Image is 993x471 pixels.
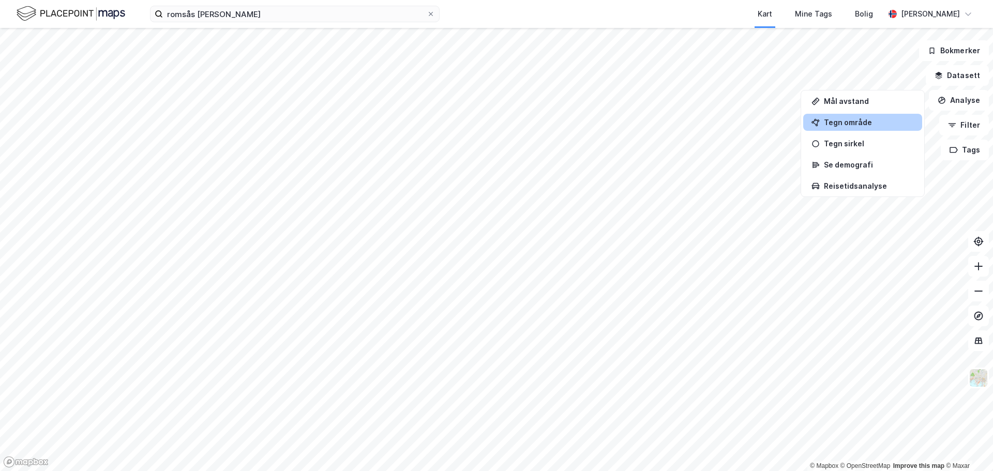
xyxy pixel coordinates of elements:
a: Mapbox [810,462,838,469]
button: Bokmerker [919,40,989,61]
a: Mapbox homepage [3,456,49,468]
img: Z [969,368,988,388]
iframe: Chat Widget [941,421,993,471]
div: Reisetidsanalyse [824,181,914,190]
a: Improve this map [893,462,944,469]
div: Kart [758,8,772,20]
input: Søk på adresse, matrikkel, gårdeiere, leietakere eller personer [163,6,427,22]
button: Datasett [926,65,989,86]
div: Bolig [855,8,873,20]
div: [PERSON_NAME] [901,8,960,20]
img: logo.f888ab2527a4732fd821a326f86c7f29.svg [17,5,125,23]
a: OpenStreetMap [840,462,891,469]
div: Mål avstand [824,97,914,105]
button: Filter [939,115,989,135]
div: Tegn område [824,118,914,127]
div: Mine Tags [795,8,832,20]
button: Tags [941,140,989,160]
button: Analyse [929,90,989,111]
div: Tegn sirkel [824,139,914,148]
div: Se demografi [824,160,914,169]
